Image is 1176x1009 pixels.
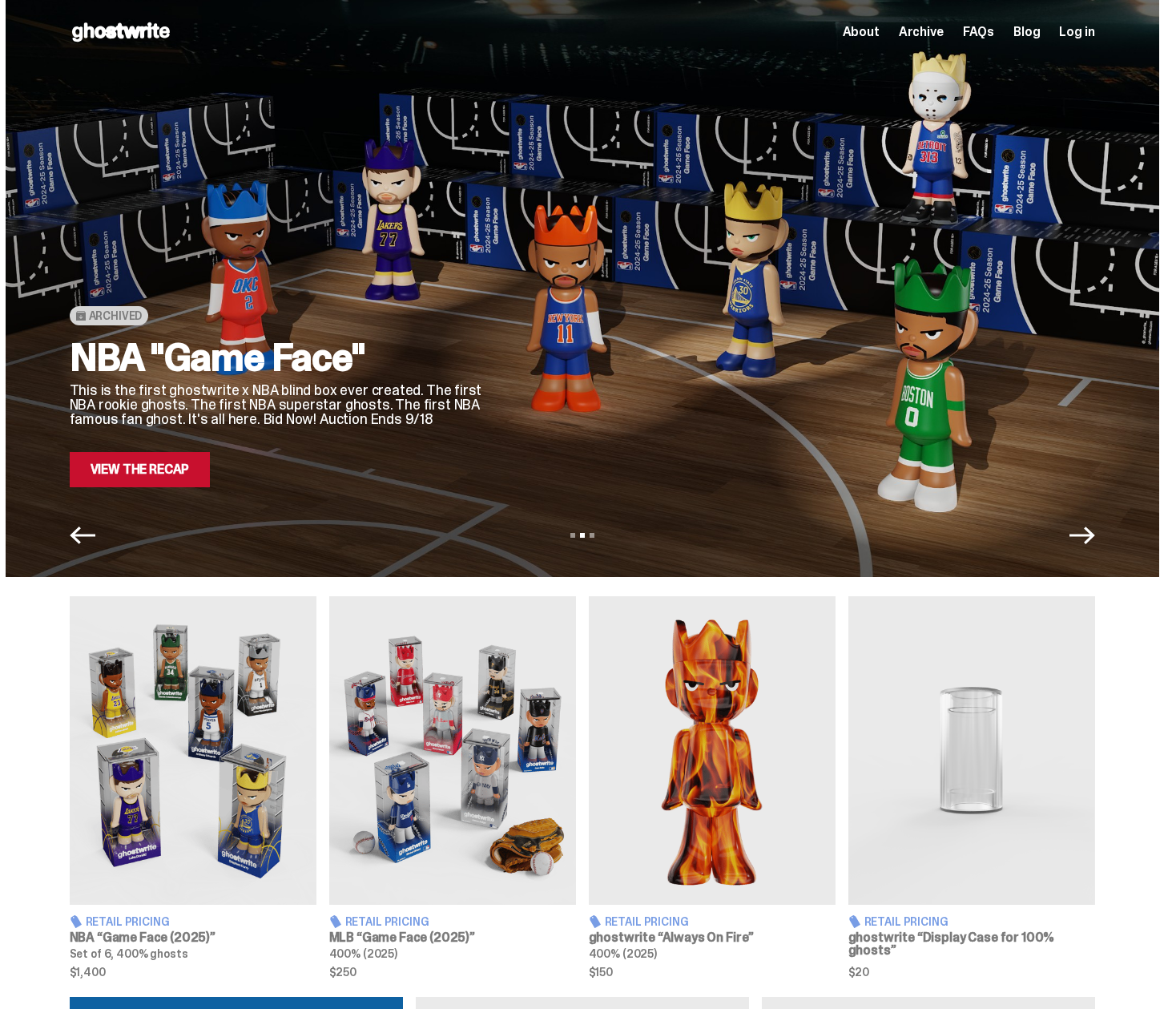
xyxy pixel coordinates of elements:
h3: MLB “Game Face (2025)” [329,931,576,944]
span: Archived [89,309,143,322]
a: About [843,26,880,38]
a: Log in [1059,26,1094,38]
button: View slide 1 [570,533,575,538]
span: Retail Pricing [864,916,948,927]
h2: NBA "Game Face" [70,338,486,377]
span: Retail Pricing [605,916,689,927]
a: Game Face (2025) Retail Pricing [329,596,576,978]
span: $250 [329,967,576,978]
span: Retail Pricing [345,916,429,927]
span: $1,400 [70,967,316,978]
span: 400% (2025) [589,946,657,961]
h3: ghostwrite “Always On Fire” [589,931,836,944]
span: Set of 6, 400% ghosts [70,946,188,961]
img: Game Face (2025) [70,596,316,905]
h3: ghostwrite “Display Case for 100% ghosts” [848,931,1095,957]
img: Display Case for 100% ghosts [848,596,1095,905]
span: $20 [848,967,1095,978]
a: Game Face (2025) Retail Pricing [70,596,316,978]
a: Archive [899,26,944,38]
a: View the Recap [70,452,211,487]
a: Display Case for 100% ghosts Retail Pricing [848,596,1095,978]
button: Previous [70,523,95,548]
span: Retail Pricing [86,916,170,927]
button: View slide 3 [590,533,594,538]
a: Blog [1013,26,1040,38]
img: Game Face (2025) [329,596,576,905]
button: Next [1069,523,1095,548]
a: FAQs [963,26,994,38]
button: View slide 2 [580,533,585,538]
h3: NBA “Game Face (2025)” [70,931,316,944]
p: This is the first ghostwrite x NBA blind box ever created. The first NBA rookie ghosts. The first... [70,383,486,426]
span: 400% (2025) [329,946,397,961]
a: Always On Fire Retail Pricing [589,596,836,978]
span: $150 [589,967,836,978]
img: Always On Fire [589,596,836,905]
